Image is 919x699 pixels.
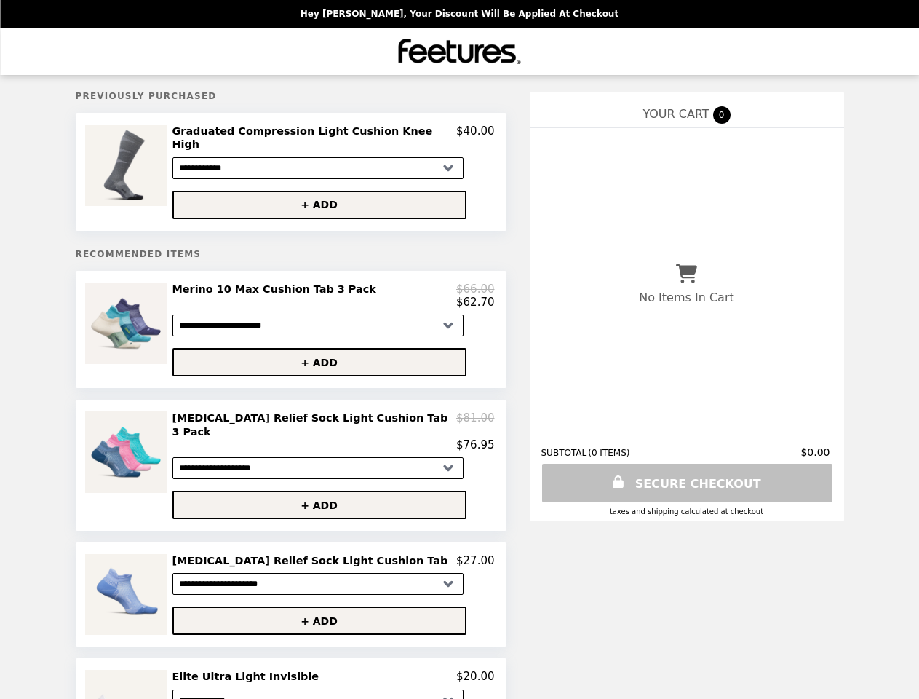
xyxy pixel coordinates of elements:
span: YOUR CART [642,107,709,121]
h2: [MEDICAL_DATA] Relief Sock Light Cushion Tab 3 Pack [172,411,457,438]
h2: Graduated Compression Light Cushion Knee High [172,125,457,151]
button: + ADD [172,491,466,519]
div: Taxes and Shipping calculated at checkout [541,508,832,516]
span: 0 [713,106,731,124]
span: ( 0 ITEMS ) [588,448,629,458]
p: $81.00 [456,411,495,438]
h5: Recommended Items [76,249,506,259]
select: Select a product variant [172,457,464,479]
button: + ADD [172,348,466,376]
h2: Merino 10 Max Cushion Tab 3 Pack [172,283,382,296]
button: + ADD [172,607,466,635]
h2: [MEDICAL_DATA] Relief Sock Light Cushion Tab [172,554,454,567]
img: Brand Logo [399,36,521,66]
p: $20.00 [456,670,495,683]
p: $76.95 [456,438,495,451]
p: No Items In Cart [639,291,733,304]
p: $66.00 [456,283,495,296]
h2: Elite Ultra Light Invisible [172,670,325,683]
p: $27.00 [456,554,495,567]
span: SUBTOTAL [541,448,589,458]
p: $40.00 [456,125,495,151]
select: Select a product variant [172,315,464,336]
h5: Previously Purchased [76,91,506,101]
span: $0.00 [800,446,832,458]
img: Plantar Fasciitis Relief Sock Light Cushion Tab 3 Pack [85,411,170,493]
img: Graduated Compression Light Cushion Knee High [85,125,170,206]
p: $62.70 [456,296,495,309]
select: Select a product variant [172,573,464,595]
p: Hey [PERSON_NAME], your discount will be applied at checkout [301,9,618,19]
select: Select a product variant [172,157,464,179]
img: Plantar Fasciitis Relief Sock Light Cushion Tab [85,554,170,635]
button: + ADD [172,191,466,219]
img: Merino 10 Max Cushion Tab 3 Pack [85,283,170,364]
